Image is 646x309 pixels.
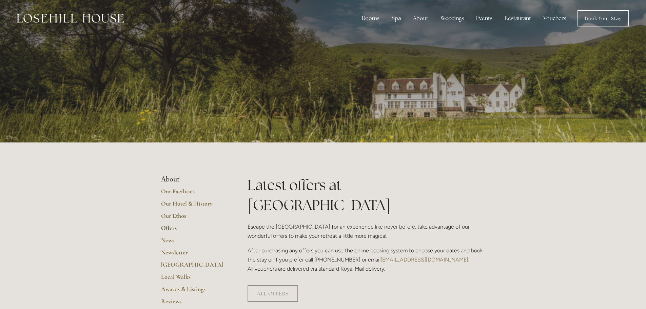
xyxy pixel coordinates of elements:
[380,256,468,263] a: [EMAIL_ADDRESS][DOMAIN_NAME]
[161,212,226,224] a: Our Ethos
[161,273,226,285] a: Local Walks
[161,285,226,297] a: Awards & Listings
[538,12,571,25] a: Vouchers
[161,261,226,273] a: [GEOGRAPHIC_DATA]
[161,200,226,212] a: Our Hotel & History
[161,224,226,236] a: Offers
[161,188,226,200] a: Our Facilities
[356,12,385,25] div: Rooms
[471,12,498,25] div: Events
[248,175,485,215] h1: Latest offers at [GEOGRAPHIC_DATA]
[408,12,434,25] div: About
[161,236,226,249] a: News
[161,175,226,184] li: About
[248,246,485,274] p: After purchasing any offers you can use the online booking system to choose your dates and book t...
[578,10,629,26] a: Book Your Stay
[248,222,485,240] p: Escape the [GEOGRAPHIC_DATA] for an experience like never before, take advantage of our wonderful...
[386,12,406,25] div: Spa
[161,249,226,261] a: Newsletter
[499,12,536,25] div: Restaurant
[17,14,124,23] img: Losehill House
[435,12,469,25] div: Weddings
[248,285,298,302] a: ALL OFFERS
